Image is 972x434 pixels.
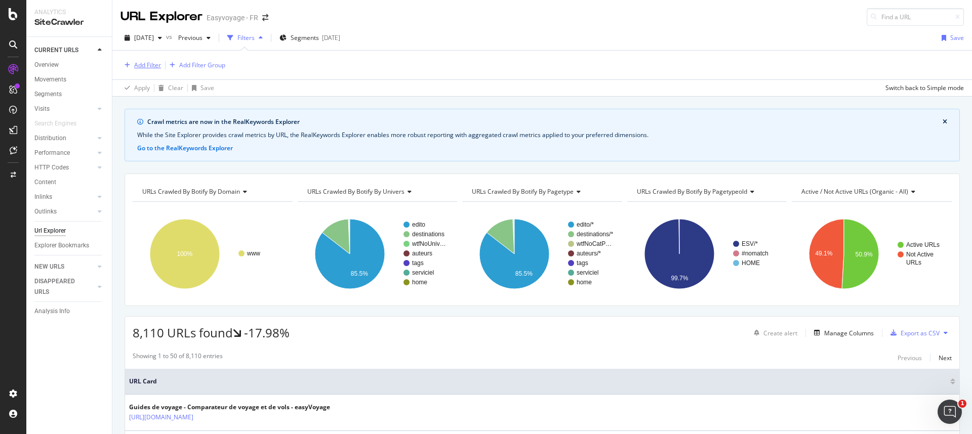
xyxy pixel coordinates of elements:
[816,250,833,257] text: 49.1%
[34,162,69,173] div: HTTP Codes
[142,187,240,196] span: URLs Crawled By Botify By domain
[34,206,95,217] a: Outlinks
[958,400,966,408] span: 1
[34,177,56,188] div: Content
[34,74,105,85] a: Movements
[34,8,104,17] div: Analytics
[763,329,797,337] div: Create alert
[412,250,432,257] text: auteurs
[412,269,434,276] text: serviciel
[938,30,964,46] button: Save
[856,251,873,258] text: 50.9%
[412,240,446,247] text: wtfNoUniv…
[262,14,268,21] div: arrow-right-arrow-left
[886,325,940,341] button: Export as CSV
[322,33,340,42] div: [DATE]
[34,276,86,297] div: DISAPPEARED URLS
[140,184,283,200] h4: URLs Crawled By Botify By domain
[412,279,427,286] text: home
[34,177,105,188] a: Content
[34,60,59,70] div: Overview
[174,33,202,42] span: Previous
[275,30,344,46] button: Segments[DATE]
[154,80,183,96] button: Clear
[134,61,161,69] div: Add Filter
[307,187,404,196] span: URLs Crawled By Botify By univers
[177,250,193,257] text: 100%
[867,8,964,26] input: Find a URL
[824,329,874,337] div: Manage Columns
[939,352,952,364] button: Next
[34,45,95,56] a: CURRENT URLS
[906,251,934,258] text: Not Active
[885,83,964,92] div: Switch back to Simple mode
[577,250,601,257] text: auteurs/*
[938,400,962,424] iframe: Intercom live chat
[129,403,330,412] div: Guides de voyage - Comparateur de voyage et de vols - easyVoyage
[34,17,104,28] div: SiteCrawler
[34,276,95,297] a: DISAPPEARED URLS
[34,192,95,202] a: Inlinks
[34,133,95,144] a: Distribution
[34,148,95,158] a: Performance
[223,30,267,46] button: Filters
[34,104,50,114] div: Visits
[188,80,214,96] button: Save
[298,210,456,298] svg: A chart.
[412,221,425,228] text: edito
[134,33,154,42] span: 2025 Oct. 13th
[237,33,255,42] div: Filters
[577,231,613,238] text: destinations/*
[200,83,214,92] div: Save
[120,8,202,25] div: URL Explorer
[34,89,62,100] div: Segments
[898,354,922,362] div: Previous
[133,210,291,298] div: A chart.
[462,210,621,298] svg: A chart.
[34,240,89,251] div: Explorer Bookmarks
[577,279,592,286] text: home
[125,109,960,161] div: info banner
[34,306,70,317] div: Analysis Info
[940,115,950,128] button: close banner
[34,89,105,100] a: Segments
[34,226,66,236] div: Url Explorer
[742,250,768,257] text: #nomatch
[901,329,940,337] div: Export as CSV
[120,80,150,96] button: Apply
[577,269,598,276] text: serviciel
[129,412,193,422] a: [URL][DOMAIN_NAME]
[350,270,368,277] text: 85.5%
[34,240,105,251] a: Explorer Bookmarks
[34,262,95,272] a: NEW URLS
[34,262,64,272] div: NEW URLS
[412,259,424,267] text: tags
[742,259,760,267] text: HOME
[472,187,574,196] span: URLs Crawled By Botify By pagetype
[120,30,166,46] button: [DATE]
[576,240,612,247] text: wtfNoCatP…
[34,74,66,85] div: Movements
[247,250,260,257] text: www
[898,352,922,364] button: Previous
[34,118,76,129] div: Search Engines
[801,187,908,196] span: Active / Not Active URLs (organic - all)
[34,104,95,114] a: Visits
[166,32,174,41] span: vs
[34,162,95,173] a: HTTP Codes
[637,187,747,196] span: URLs Crawled By Botify By pagetypeold
[34,226,105,236] a: Url Explorer
[671,275,688,282] text: 99.7%
[470,184,613,200] h4: URLs Crawled By Botify By pagetype
[881,80,964,96] button: Switch back to Simple mode
[792,210,950,298] svg: A chart.
[515,270,533,277] text: 85.5%
[133,352,223,364] div: Showing 1 to 50 of 8,110 entries
[412,231,444,238] text: destinations
[939,354,952,362] div: Next
[750,325,797,341] button: Create alert
[906,259,921,266] text: URLs
[950,33,964,42] div: Save
[174,30,215,46] button: Previous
